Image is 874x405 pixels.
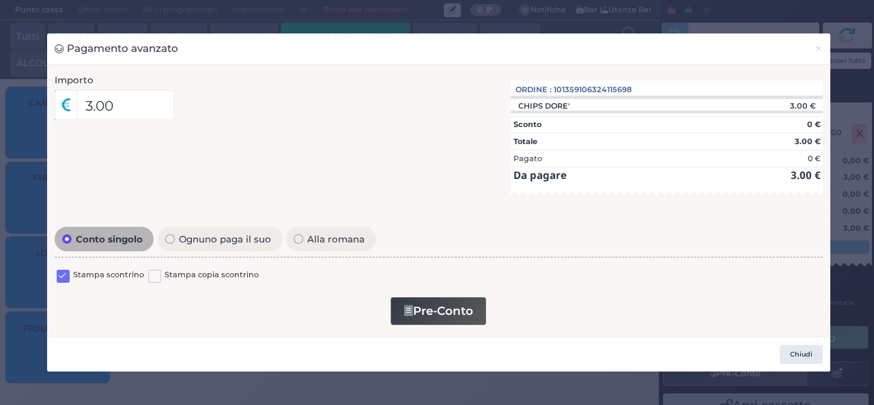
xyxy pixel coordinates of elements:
[795,137,821,146] strong: 3.00 €
[303,234,368,244] span: Alla romana
[391,297,486,325] button: Pre-Conto
[791,168,821,182] strong: 3.00 €
[745,101,823,111] div: 3.00 €
[516,84,552,96] span: Ordine :
[513,137,537,146] strong: Totale
[806,33,830,64] button: Chiudi
[165,269,259,282] label: Stampa copia scontrino
[513,168,567,182] strong: Da pagare
[814,41,823,56] span: ×
[175,234,274,244] span: Ognuno paga il suo
[780,345,823,364] button: Chiudi
[554,84,632,96] span: 101359106324115698
[808,153,821,165] div: 0 €
[807,120,821,129] strong: 0 €
[55,41,179,57] h3: Pagamento avanzato
[513,120,541,129] strong: Sconto
[72,234,146,244] span: Conto singolo
[55,73,94,87] label: Importo
[76,90,174,120] input: Es. 30.99
[513,153,542,165] div: Pagato
[511,101,576,111] div: CHIPS DORE'
[73,269,144,282] label: Stampa scontrino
